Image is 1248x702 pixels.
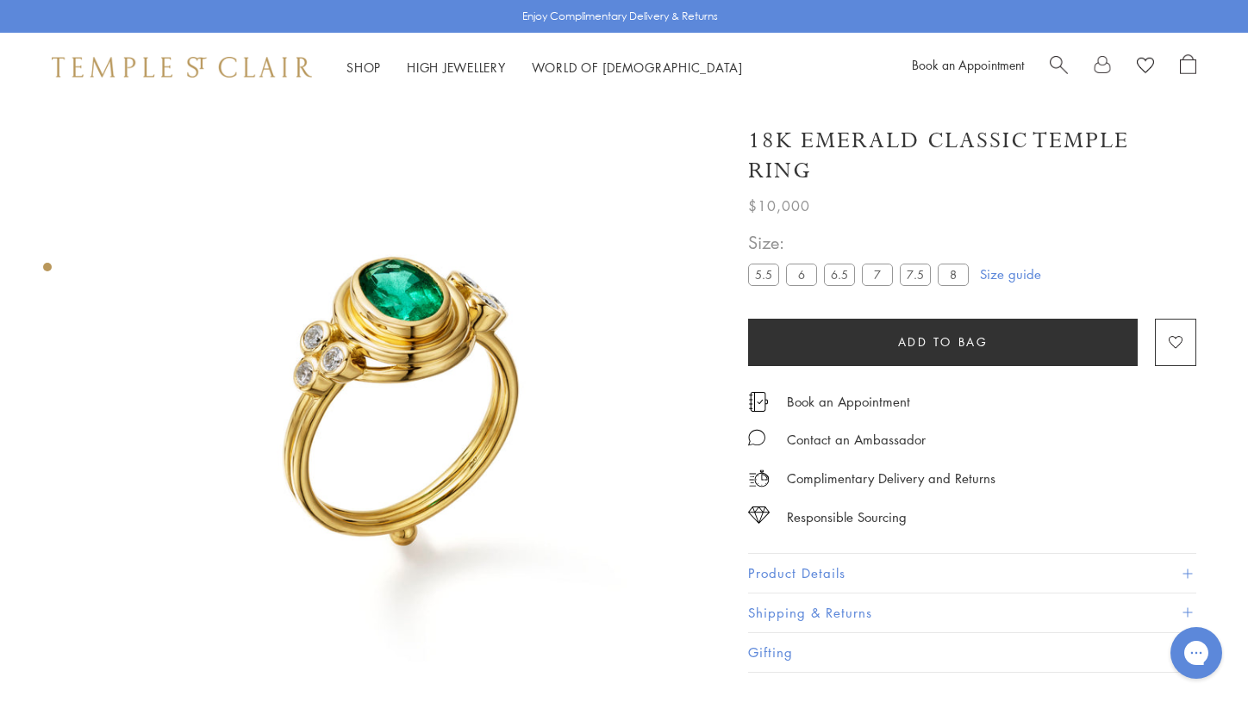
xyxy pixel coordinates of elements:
[522,8,718,25] p: Enjoy Complimentary Delivery & Returns
[1180,54,1196,80] a: Open Shopping Bag
[748,429,765,446] img: MessageIcon-01_2.svg
[748,264,779,285] label: 5.5
[532,59,743,76] a: World of [DEMOGRAPHIC_DATA]World of [DEMOGRAPHIC_DATA]
[407,59,506,76] a: High JewelleryHigh Jewellery
[748,392,769,412] img: icon_appointment.svg
[824,264,855,285] label: 6.5
[1050,54,1068,80] a: Search
[748,468,770,489] img: icon_delivery.svg
[43,258,52,285] div: Product gallery navigation
[912,56,1024,73] a: Book an Appointment
[748,319,1138,366] button: Add to bag
[786,264,817,285] label: 6
[900,264,931,285] label: 7.5
[787,468,995,489] p: Complimentary Delivery and Returns
[862,264,893,285] label: 7
[748,633,1196,672] button: Gifting
[748,506,770,524] img: icon_sourcing.svg
[748,126,1196,186] h1: 18K Emerald Classic Temple Ring
[787,392,910,411] a: Book an Appointment
[980,265,1041,283] a: Size guide
[787,429,926,450] div: Contact an Ambassador
[1137,54,1154,80] a: View Wishlist
[748,554,1196,593] button: Product Details
[748,228,976,257] span: Size:
[787,506,907,528] div: Responsible Sourcing
[748,593,1196,632] button: Shipping & Returns
[748,195,810,217] span: $10,000
[52,57,312,78] img: Temple St. Clair
[898,332,989,351] span: Add to bag
[346,59,381,76] a: ShopShop
[1162,621,1231,685] iframe: Gorgias live chat messenger
[938,264,969,285] label: 8
[346,57,743,78] nav: Main navigation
